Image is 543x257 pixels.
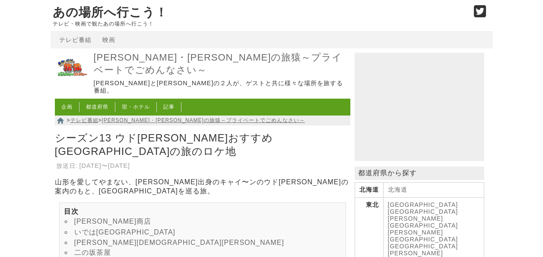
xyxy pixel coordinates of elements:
a: [PERSON_NAME][GEOGRAPHIC_DATA] [388,229,458,243]
iframe: Advertisement [355,53,484,161]
a: 映画 [102,36,115,43]
a: テレビ番組 [59,36,92,43]
a: Twitter (@go_thesights) [474,10,486,18]
a: [PERSON_NAME]商店 [74,218,152,225]
a: あの場所へ行こう！ [53,6,168,19]
a: [GEOGRAPHIC_DATA] [388,243,458,250]
a: 北海道 [388,186,407,193]
a: 二の坂茶屋 [74,249,111,256]
a: 記事 [163,104,175,110]
td: [DATE]〜[DATE] [79,161,131,170]
a: いでは[GEOGRAPHIC_DATA] [74,228,176,236]
a: [PERSON_NAME]・[PERSON_NAME]の旅猿～プライベートでごめんなさい～ [94,51,348,76]
a: [GEOGRAPHIC_DATA] [388,208,458,215]
a: 宿・ホテル [122,104,150,110]
a: テレビ番組 [70,117,98,123]
a: 企画 [61,104,73,110]
a: 都道府県 [86,104,108,110]
img: 東野・岡村の旅猿～プライベートでごめんなさい～ [55,51,89,85]
a: [PERSON_NAME][GEOGRAPHIC_DATA] [388,215,458,229]
th: 放送日: [56,161,78,170]
th: 北海道 [355,183,383,198]
p: [PERSON_NAME]と[PERSON_NAME]の２人が、ゲストと共に様々な場所を旅する番組。 [94,80,348,95]
p: テレビ・映画で観たあの場所へ行こう！ [53,21,465,27]
a: [PERSON_NAME]・[PERSON_NAME]の旅猿～プライベートでごめんなさい～ [102,117,305,123]
a: [PERSON_NAME][DEMOGRAPHIC_DATA][PERSON_NAME] [74,239,284,246]
nav: > > [55,116,350,125]
p: 都道府県から探す [355,167,484,180]
a: [GEOGRAPHIC_DATA] [388,201,458,208]
h1: シーズン13 ウド[PERSON_NAME]おすすめ [GEOGRAPHIC_DATA]の旅のロケ地 [55,129,350,160]
a: 東野・岡村の旅猿～プライベートでごめんなさい～ [55,79,89,87]
p: 山形を愛してやまない、[PERSON_NAME]出身のキャイ〜ンのウド[PERSON_NAME]の案内のもと、[GEOGRAPHIC_DATA]を巡る旅。 [55,178,350,196]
